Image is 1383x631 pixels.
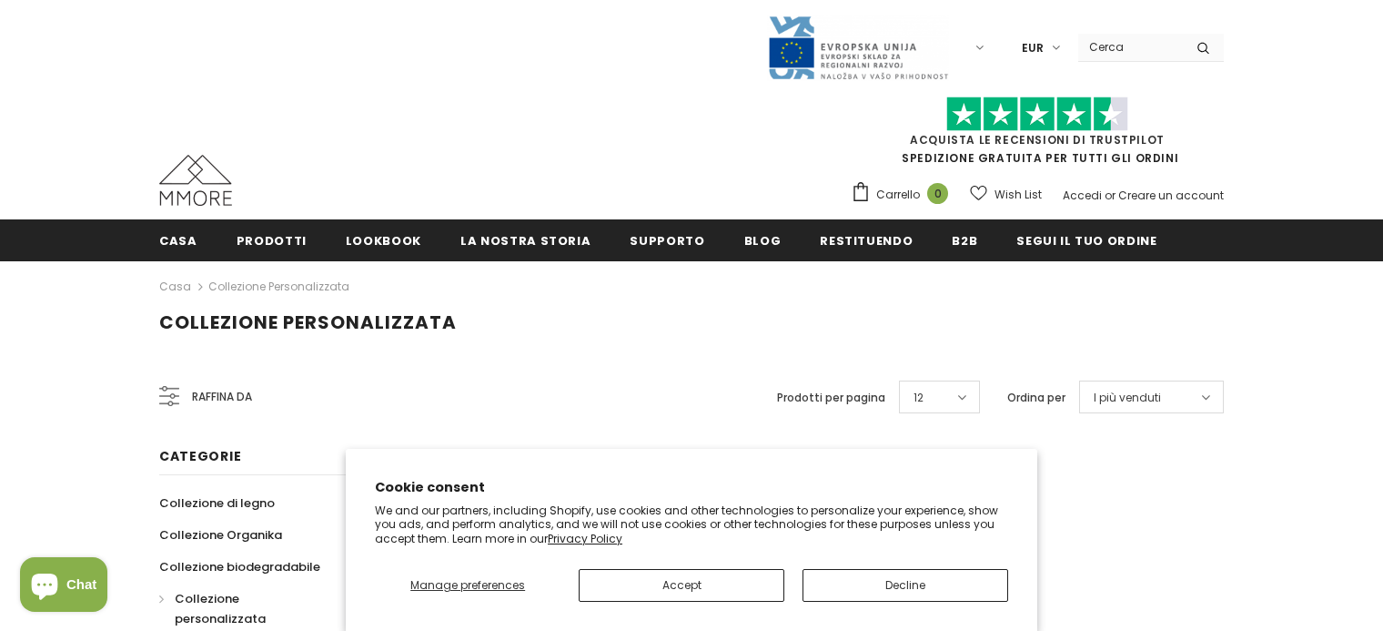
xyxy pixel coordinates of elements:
span: Raffina da [192,387,252,407]
span: Wish List [994,186,1042,204]
span: Blog [744,232,782,249]
span: Prodotti [237,232,307,249]
p: We and our partners, including Shopify, use cookies and other technologies to personalize your ex... [375,504,1008,546]
a: Wish List [970,178,1042,210]
a: Javni Razpis [767,39,949,55]
a: Collezione di legno [159,487,275,519]
a: Creare un account [1118,188,1224,203]
a: Collezione personalizzata [208,279,349,294]
a: La nostra storia [460,219,591,260]
span: B2B [952,232,977,249]
a: B2B [952,219,977,260]
span: Collezione di legno [159,494,275,512]
span: Collezione biodegradabile [159,558,320,575]
span: Segui il tuo ordine [1016,232,1156,249]
span: Collezione personalizzata [175,590,266,627]
a: Carrello 0 [851,181,957,209]
img: Fidati di Pilot Stars [946,97,1128,132]
span: Lookbook [346,232,421,249]
a: Accedi [1063,188,1102,203]
span: or [1105,188,1115,203]
span: I più venduti [1094,389,1161,407]
h2: Cookie consent [375,478,1008,497]
inbox-online-store-chat: Shopify online store chat [15,557,113,616]
a: Blog [744,219,782,260]
a: Segui il tuo ordine [1016,219,1156,260]
span: EUR [1022,39,1044,57]
a: Acquista le recensioni di TrustPilot [910,132,1165,148]
button: Accept [579,569,784,602]
button: Decline [803,569,1008,602]
a: Collezione Organika [159,519,282,551]
a: Restituendo [820,219,913,260]
a: Casa [159,219,197,260]
span: Manage preferences [410,577,525,593]
span: SPEDIZIONE GRATUITA PER TUTTI GLI ORDINI [851,105,1224,166]
a: Prodotti [237,219,307,260]
button: Manage preferences [375,569,560,602]
a: supporto [630,219,704,260]
img: Casi MMORE [159,155,232,206]
span: Carrello [876,186,920,204]
label: Prodotti per pagina [777,389,885,407]
img: Javni Razpis [767,15,949,81]
span: 0 [927,183,948,204]
span: Categorie [159,447,241,465]
span: Collezione Organika [159,526,282,544]
span: Collezione personalizzata [159,310,457,335]
a: Collezione biodegradabile [159,551,320,583]
a: Privacy Policy [548,531,622,546]
a: Lookbook [346,219,421,260]
span: 12 [914,389,924,407]
label: Ordina per [1007,389,1065,407]
span: supporto [630,232,704,249]
a: Casa [159,276,191,298]
input: Search Site [1078,34,1183,60]
span: Casa [159,232,197,249]
span: Restituendo [820,232,913,249]
span: La nostra storia [460,232,591,249]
